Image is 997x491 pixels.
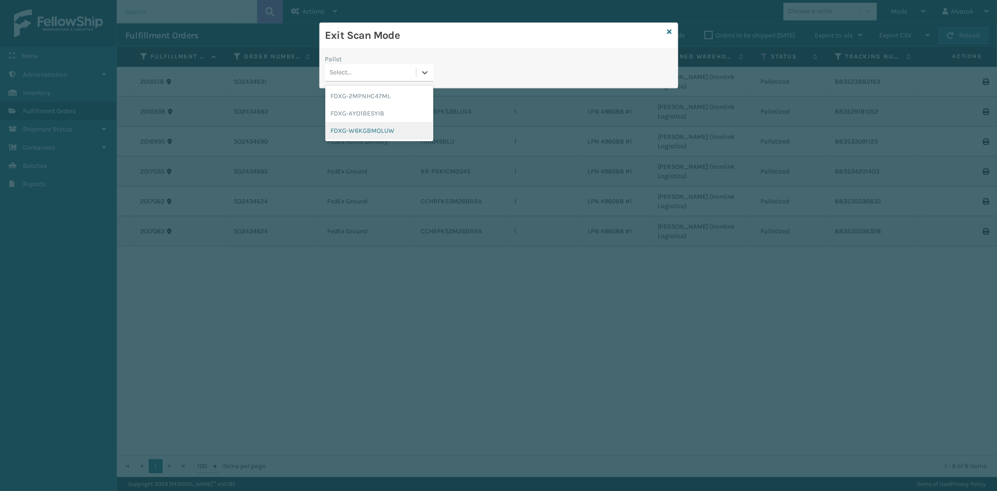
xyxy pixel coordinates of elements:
div: FDXG-W6KGBMOLUW [325,122,433,139]
h3: Exit Scan Mode [325,29,664,43]
div: Select... [330,68,352,78]
div: FDXG-AYO1BESYI8 [325,105,433,122]
div: FDXG-2MPNHC47ML [325,87,433,105]
label: Pallet [325,54,342,64]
